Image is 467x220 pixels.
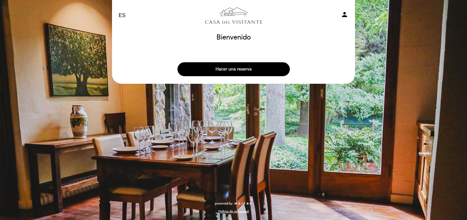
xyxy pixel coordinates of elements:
[218,209,249,214] a: Política de privacidad
[194,7,273,24] a: Casa del Visitante de Bodega [GEOGRAPHIC_DATA][PERSON_NAME]
[234,202,252,205] img: MEITRE
[216,34,251,41] h1: Bienvenido
[215,201,252,206] a: powered by
[177,62,290,76] button: Hacer una reserva
[341,11,348,21] button: person
[341,11,348,18] i: person
[215,201,233,206] span: powered by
